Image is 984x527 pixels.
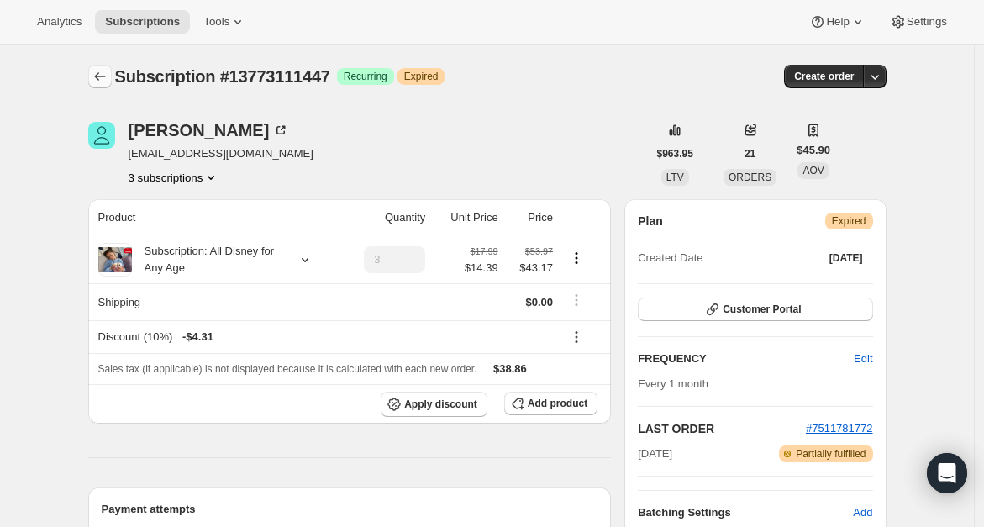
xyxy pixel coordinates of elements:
th: Price [503,199,558,236]
small: $53.97 [525,246,553,256]
th: Product [88,199,341,236]
h6: Batching Settings [638,504,853,521]
button: Subscriptions [88,65,112,88]
span: Analytics [37,15,82,29]
span: Recurring [344,70,387,83]
h2: FREQUENCY [638,350,854,367]
span: - $4.31 [182,329,213,345]
span: Edit [854,350,872,367]
button: Add [843,499,882,526]
span: $0.00 [525,296,553,308]
span: Apply discount [404,398,477,411]
span: Add product [528,397,587,410]
button: Add product [504,392,597,415]
h2: LAST ORDER [638,420,806,437]
button: Customer Portal [638,298,872,321]
small: $17.99 [471,246,498,256]
span: [EMAIL_ADDRESS][DOMAIN_NAME] [129,145,313,162]
span: Subscriptions [105,15,180,29]
span: [DATE] [829,251,863,265]
button: Settings [880,10,957,34]
span: $38.86 [493,362,527,375]
button: Subscriptions [95,10,190,34]
span: Expired [404,70,439,83]
div: [PERSON_NAME] [129,122,290,139]
button: Product actions [129,169,220,186]
th: Unit Price [430,199,503,236]
span: [DATE] [638,445,672,462]
div: Subscription: All Disney for Any Age [132,243,283,277]
span: Subscription #13773111447 [115,67,330,86]
span: Every 1 month [638,377,708,390]
span: Settings [907,15,947,29]
button: Create order [784,65,864,88]
span: $14.39 [465,260,498,277]
span: Expired [832,214,866,228]
span: Add [853,504,872,521]
span: Raychelle null [88,122,115,149]
span: LTV [666,171,684,183]
button: Product actions [563,249,590,267]
th: Quantity [340,199,430,236]
span: Create order [794,70,854,83]
span: Sales tax (if applicable) is not displayed because it is calculated with each new order. [98,363,477,375]
button: 21 [734,142,766,166]
span: $963.95 [657,147,693,161]
span: $45.90 [797,142,830,159]
h2: Plan [638,213,663,229]
span: 21 [745,147,755,161]
div: Discount (10%) [98,329,553,345]
span: Tools [203,15,229,29]
span: Partially fulfilled [796,447,866,461]
span: Customer Portal [723,303,801,316]
button: Tools [193,10,256,34]
button: $963.95 [647,142,703,166]
button: Analytics [27,10,92,34]
button: Edit [844,345,882,372]
span: Help [826,15,849,29]
span: AOV [802,165,824,177]
th: Shipping [88,283,341,320]
button: Shipping actions [563,291,590,309]
span: $43.17 [508,260,553,277]
button: Apply discount [381,392,487,417]
div: Open Intercom Messenger [927,453,967,493]
a: #7511781772 [806,422,873,435]
h2: Payment attempts [102,501,598,518]
button: #7511781772 [806,420,873,437]
button: Help [799,10,876,34]
span: Created Date [638,250,702,266]
button: [DATE] [819,246,873,270]
span: ORDERS [729,171,771,183]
